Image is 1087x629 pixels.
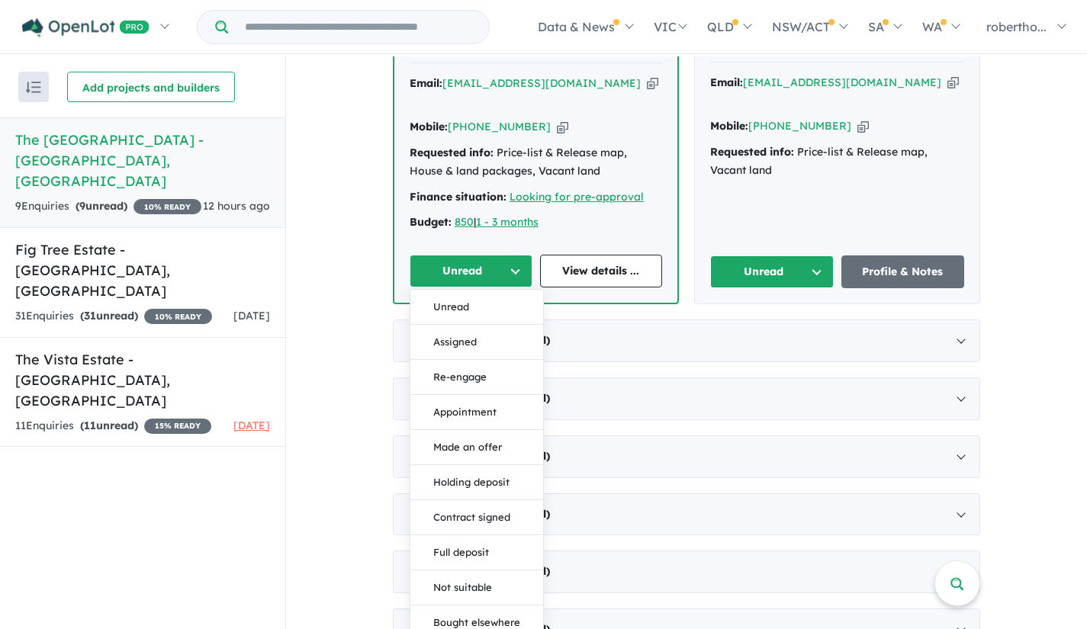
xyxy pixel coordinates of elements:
[647,75,658,91] button: Copy
[710,145,794,159] strong: Requested info:
[393,493,980,536] div: [DATE]
[80,419,138,432] strong: ( unread)
[84,419,96,432] span: 11
[144,419,211,434] span: 15 % READY
[233,309,270,323] span: [DATE]
[231,11,486,43] input: Try estate name, suburb, builder or developer
[410,190,507,204] strong: Finance situation:
[986,19,1047,34] span: robertho...
[476,215,539,229] a: 1 - 3 months
[203,199,270,213] span: 12 hours ago
[410,325,543,360] button: Assigned
[448,120,551,133] a: [PHONE_NUMBER]
[710,143,964,180] div: Price-list & Release map, Vacant land
[15,239,270,301] h5: Fig Tree Estate - [GEOGRAPHIC_DATA] , [GEOGRAPHIC_DATA]
[80,309,138,323] strong: ( unread)
[26,82,41,93] img: sort.svg
[410,255,532,287] button: Unread
[557,119,568,135] button: Copy
[710,255,834,288] button: Unread
[410,120,448,133] strong: Mobile:
[748,119,851,133] a: [PHONE_NUMBER]
[22,18,150,37] img: Openlot PRO Logo White
[79,199,85,213] span: 9
[144,309,212,324] span: 10 % READY
[743,75,941,89] a: [EMAIL_ADDRESS][DOMAIN_NAME]
[410,213,662,232] div: |
[410,144,662,181] div: Price-list & Release map, House & land packages, Vacant land
[393,377,980,420] div: [DATE]
[410,465,543,500] button: Holding deposit
[442,76,641,90] a: [EMAIL_ADDRESS][DOMAIN_NAME]
[410,360,543,395] button: Re-engage
[410,570,543,605] button: Not suitable
[947,75,959,91] button: Copy
[233,419,270,432] span: [DATE]
[410,215,452,229] strong: Budget:
[393,435,980,478] div: [DATE]
[84,309,96,323] span: 31
[393,319,980,362] div: [DATE]
[15,130,270,191] h5: The [GEOGRAPHIC_DATA] - [GEOGRAPHIC_DATA] , [GEOGRAPHIC_DATA]
[410,500,543,535] button: Contract signed
[410,290,543,325] button: Unread
[15,349,270,411] h5: The Vista Estate - [GEOGRAPHIC_DATA] , [GEOGRAPHIC_DATA]
[410,535,543,570] button: Full deposit
[15,197,201,216] div: 9 Enquir ies
[710,119,748,133] strong: Mobile:
[857,118,869,134] button: Copy
[410,430,543,465] button: Made an offer
[67,72,235,102] button: Add projects and builders
[15,307,212,326] div: 31 Enquir ies
[510,190,644,204] a: Looking for pre-approval
[841,255,965,288] a: Profile & Notes
[455,215,474,229] a: 850
[15,417,211,435] div: 11 Enquir ies
[76,199,127,213] strong: ( unread)
[410,395,543,430] button: Appointment
[540,255,663,287] a: View details ...
[133,199,201,214] span: 10 % READY
[410,76,442,90] strong: Email:
[410,146,494,159] strong: Requested info:
[393,550,980,593] div: [DATE]
[710,75,743,89] strong: Email:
